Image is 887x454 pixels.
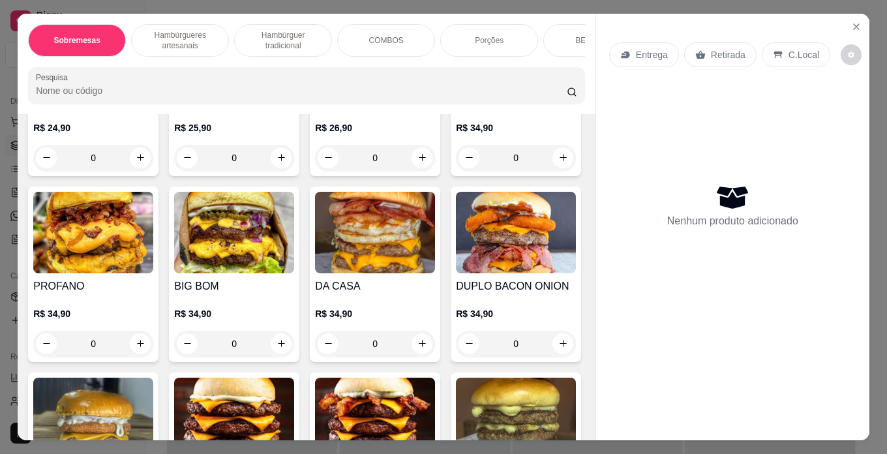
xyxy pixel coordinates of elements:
[789,48,819,61] p: C.Local
[575,35,609,46] p: BEBIDAS
[711,48,745,61] p: Retirada
[456,279,576,294] h4: DUPLO BACON ONION
[174,121,294,134] p: R$ 25,90
[475,35,504,46] p: Porções
[456,192,576,273] img: product-image
[33,279,153,294] h4: PROFANO
[174,192,294,273] img: product-image
[174,279,294,294] h4: BIG BOM
[315,192,435,273] img: product-image
[142,30,218,51] p: Hambúrgueres artesanais
[456,307,576,320] p: R$ 34,90
[315,279,435,294] h4: DA CASA
[636,48,668,61] p: Entrega
[369,35,404,46] p: COMBOS
[33,307,153,320] p: R$ 34,90
[33,192,153,273] img: product-image
[174,307,294,320] p: R$ 34,90
[33,121,153,134] p: R$ 24,90
[245,30,321,51] p: Hambúrguer tradicional
[54,35,100,46] p: Sobremesas
[315,307,435,320] p: R$ 34,90
[846,16,867,37] button: Close
[36,72,72,83] label: Pesquisa
[667,213,798,229] p: Nenhum produto adicionado
[315,121,435,134] p: R$ 26,90
[36,84,567,97] input: Pesquisa
[456,121,576,134] p: R$ 34,90
[841,44,862,65] button: decrease-product-quantity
